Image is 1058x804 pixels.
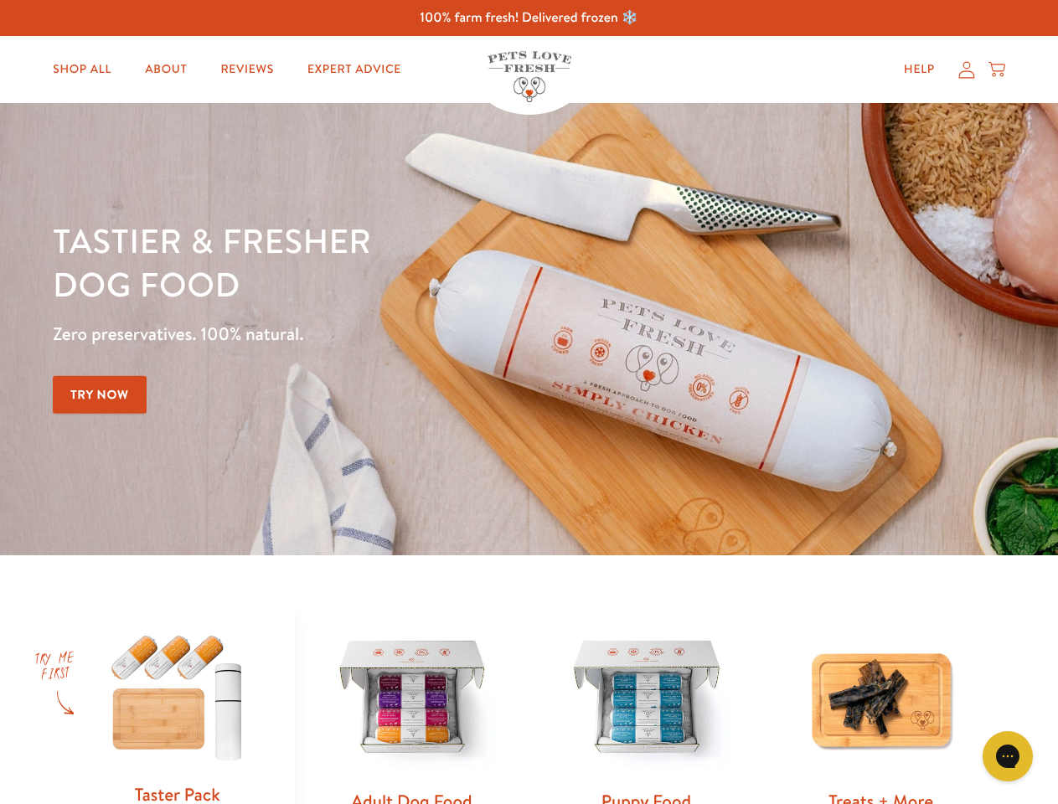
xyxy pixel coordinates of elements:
[207,53,286,86] a: Reviews
[890,53,948,86] a: Help
[53,319,688,349] p: Zero preservatives. 100% natural.
[39,53,125,86] a: Shop All
[53,219,688,306] h1: Tastier & fresher dog food
[488,51,571,102] img: Pets Love Fresh
[132,53,200,86] a: About
[974,725,1041,787] iframe: Gorgias live chat messenger
[294,53,415,86] a: Expert Advice
[53,376,147,414] a: Try Now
